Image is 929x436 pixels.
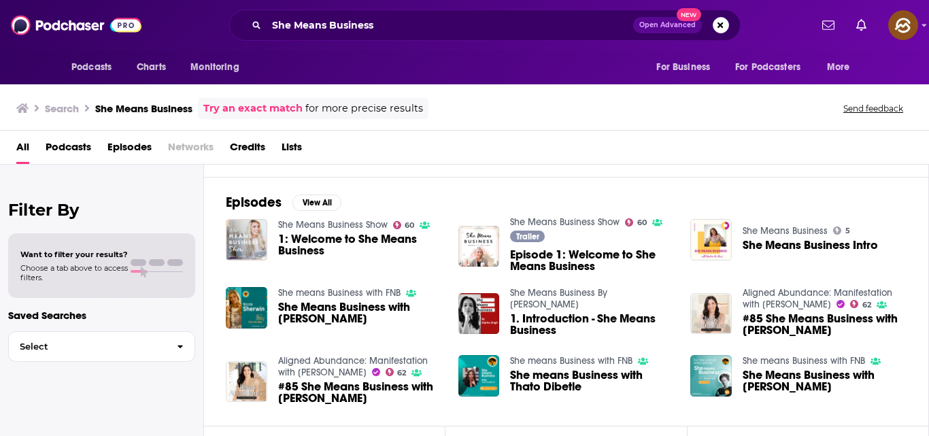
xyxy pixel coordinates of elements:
span: Want to filter your results? [20,250,128,259]
a: Try an exact match [203,101,303,116]
a: #85 She Means Business with Carrie Green [743,313,907,336]
h3: She Means Business [95,102,192,115]
a: #85 She Means Business with Carrie Green [278,381,442,404]
a: Show notifications dropdown [851,14,872,37]
a: She means Business with FNB [510,355,632,367]
span: Trailer [516,233,539,241]
a: She Means Business By Dipika Singh [510,287,607,310]
a: Charts [128,54,174,80]
a: EpisodesView All [226,194,341,211]
a: She means Business with Thato Dibetle [510,369,674,392]
button: open menu [62,54,129,80]
button: open menu [817,54,867,80]
a: All [16,136,29,164]
a: She Means Business with Noxolo Fani [743,369,907,392]
span: #85 She Means Business with [PERSON_NAME] [278,381,442,404]
a: Aligned Abundance: Manifestation with Emma Mumford [743,287,892,310]
a: Episodes [107,136,152,164]
span: Select [9,342,166,351]
a: 60 [393,221,415,229]
span: More [827,58,850,77]
span: 60 [405,222,414,229]
img: She Means Business with Noxolo Fani [690,355,732,397]
span: Logged in as hey85204 [888,10,918,40]
img: She means Business with Thato Dibetle [458,355,500,397]
div: Search podcasts, credits, & more... [229,10,741,41]
span: For Podcasters [735,58,800,77]
span: Monitoring [190,58,239,77]
a: 62 [850,300,871,308]
button: Open AdvancedNew [633,17,702,33]
a: 60 [625,218,647,227]
span: 62 [862,302,871,308]
a: Aligned Abundance: Manifestation with Emma Mumford [278,355,428,378]
img: Episode 1: Welcome to She Means Business [458,226,500,267]
img: She Means Business with Nicole Sherwin [226,287,267,329]
button: Show profile menu [888,10,918,40]
a: She Means Business with Nicole Sherwin [278,301,442,324]
span: 60 [637,220,647,226]
h2: Episodes [226,194,282,211]
span: #85 She Means Business with [PERSON_NAME] [743,313,907,336]
a: Lists [282,136,302,164]
span: 62 [397,370,406,376]
span: Podcasts [71,58,112,77]
a: She means Business with FNB [743,355,865,367]
span: She Means Business with [PERSON_NAME] [743,369,907,392]
a: Credits [230,136,265,164]
img: #85 She Means Business with Carrie Green [690,293,732,335]
a: 1: Welcome to She Means Business [278,233,442,256]
span: Choose a tab above to access filters. [20,263,128,282]
input: Search podcasts, credits, & more... [267,14,633,36]
button: open menu [647,54,727,80]
img: #85 She Means Business with Carrie Green [226,361,267,403]
a: Podcasts [46,136,91,164]
h2: Filter By [8,200,195,220]
a: She Means Business Show [510,216,620,228]
span: Open Advanced [639,22,696,29]
img: 1: Welcome to She Means Business [226,219,267,261]
span: New [677,8,701,21]
a: She means Business with FNB [278,287,401,299]
a: Show notifications dropdown [817,14,840,37]
button: View All [292,195,341,211]
img: She Means Business Intro [690,219,732,261]
span: For Business [656,58,710,77]
span: Charts [137,58,166,77]
a: 5 [833,227,850,235]
span: Networks [168,136,214,164]
p: Saved Searches [8,309,195,322]
a: 62 [386,368,407,376]
button: Select [8,331,195,362]
a: She Means Business Intro [743,239,878,251]
img: Podchaser - Follow, Share and Rate Podcasts [11,12,141,38]
a: 1. Introduction - She Means Business [510,313,674,336]
button: Send feedback [839,103,907,114]
img: User Profile [888,10,918,40]
a: Episode 1: Welcome to She Means Business [510,249,674,272]
span: She Means Business with [PERSON_NAME] [278,301,442,324]
h3: Search [45,102,79,115]
button: open menu [726,54,820,80]
a: 1. Introduction - She Means Business [458,293,500,335]
a: She Means Business Show [278,219,388,231]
